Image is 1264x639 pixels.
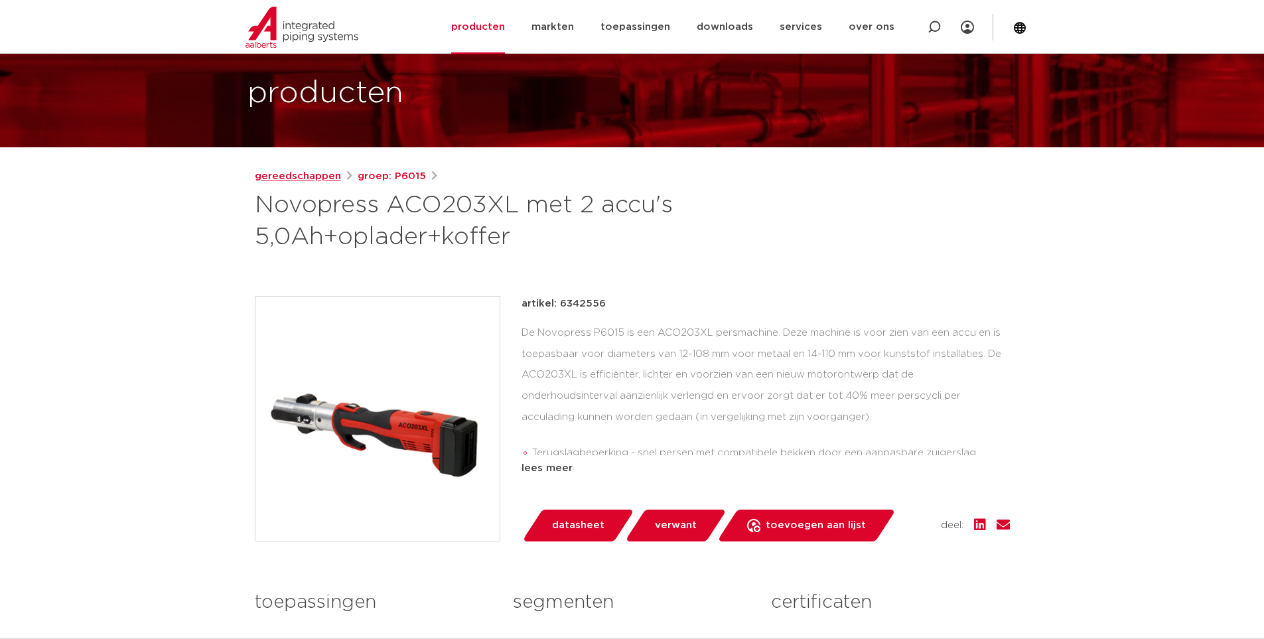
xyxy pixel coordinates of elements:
[255,190,753,253] h1: Novopress ACO203XL met 2 accu's 5,0Ah+oplader+koffer
[513,589,751,616] h3: segmenten
[255,169,341,184] a: gereedschappen
[255,297,500,541] img: Product Image for Novopress ACO203XL met 2 accu's 5,0Ah+oplader+koffer
[522,322,1010,455] div: De Novopress P6015 is een ACO203XL persmachine. Deze machine is voor zien van een accu en is toep...
[522,510,634,541] a: datasheet
[941,518,963,533] span: deel:
[766,515,866,536] span: toevoegen aan lijst
[358,169,426,184] a: groep: P6015
[522,461,1010,476] div: lees meer
[624,510,727,541] a: verwant
[552,515,604,536] span: datasheet
[532,443,1010,464] li: Terugslagbeperking - snel persen met compatibele bekken door een aanpasbare zuigerslag
[255,589,493,616] h3: toepassingen
[655,515,697,536] span: verwant
[247,72,403,115] h1: producten
[771,589,1009,616] h3: certificaten
[522,296,606,312] p: artikel: 6342556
